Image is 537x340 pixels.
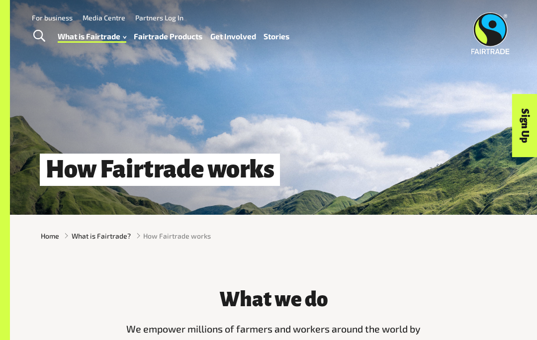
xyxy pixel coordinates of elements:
a: Stories [264,29,289,43]
a: Partners Log In [135,13,183,22]
a: Fairtrade Products [134,29,202,43]
a: Toggle Search [27,24,51,49]
a: For business [32,13,73,22]
a: What is Fairtrade [58,29,126,43]
img: Fairtrade Australia New Zealand logo [471,12,509,54]
a: What is Fairtrade? [72,231,131,241]
a: Home [41,231,59,241]
h1: How Fairtrade works [40,154,280,186]
h3: What we do [120,288,427,311]
a: Get Involved [210,29,256,43]
span: How Fairtrade works [143,231,211,241]
a: Media Centre [83,13,125,22]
